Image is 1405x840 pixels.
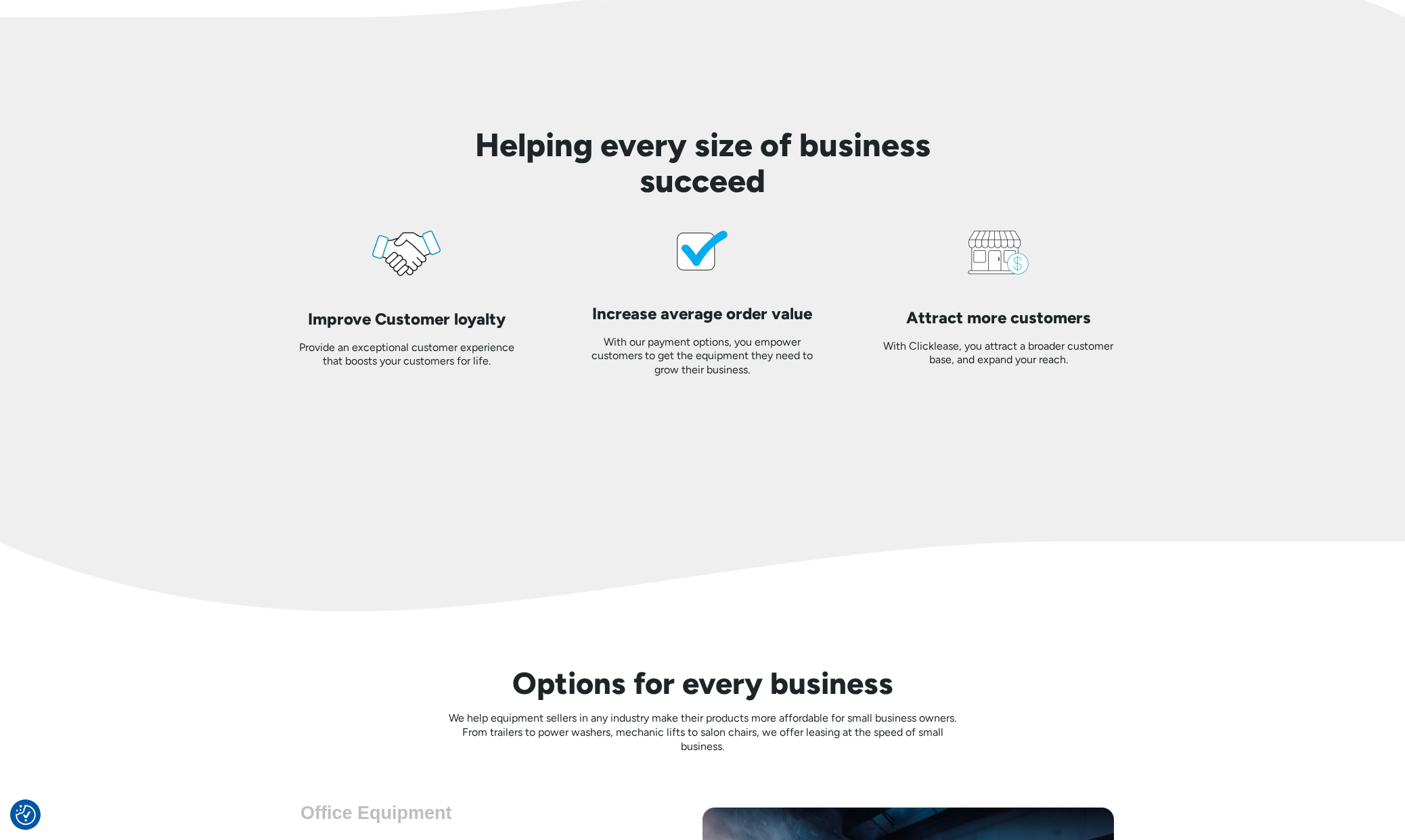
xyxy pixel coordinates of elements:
[443,666,962,701] h2: Options for every business
[16,805,36,825] button: Consent Preferences
[592,303,812,324] p: Increase average order value
[291,341,522,369] div: Provide an exceptional customer experience that boosts your customers for life.
[300,803,463,823] h3: Office Equipment
[16,805,36,825] img: Revisit consent button
[677,231,728,271] img: a blue check mark on a black background
[308,308,506,329] p: Improve Customer loyalty
[443,711,962,753] p: We help equipment sellers in any industry make their products more affordable for small business ...
[587,335,818,377] div: With our payment options, you empower customers to get the equipment they need to grow their busi...
[443,127,962,199] h2: Helping every size of business succeed
[372,231,441,276] img: undefined
[906,307,1091,328] p: Attract more customers
[883,340,1114,368] div: With Clicklease, you attract a broader customer base, and expand your reach.
[968,231,1029,275] img: a small store with a dollar sign in front of it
